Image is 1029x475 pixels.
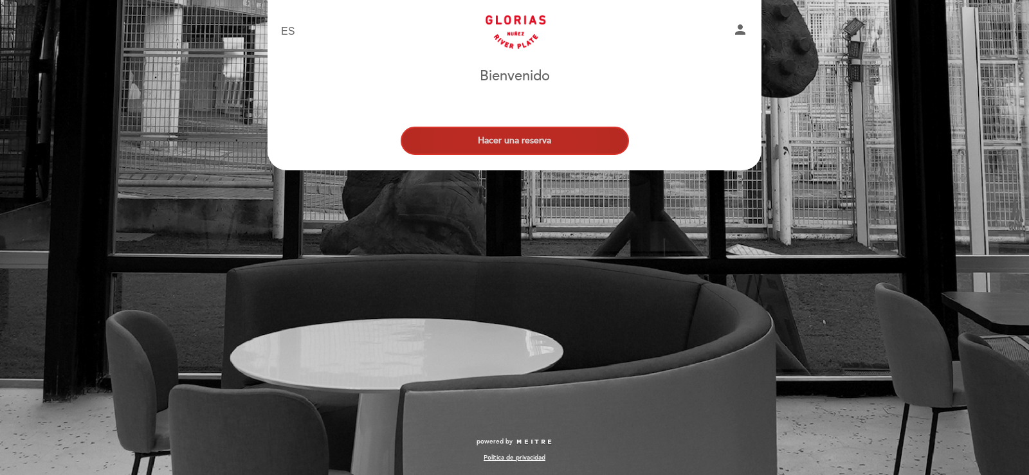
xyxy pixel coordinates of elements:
a: Política de privacidad [484,453,545,462]
i: person [733,22,748,37]
a: Glorias de River - Museo River [434,14,595,49]
button: Hacer una reserva [401,127,629,155]
h1: Bienvenido [480,69,550,84]
img: MEITRE [516,439,552,445]
span: powered by [477,437,513,446]
button: person [733,22,748,42]
a: powered by [477,437,552,446]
